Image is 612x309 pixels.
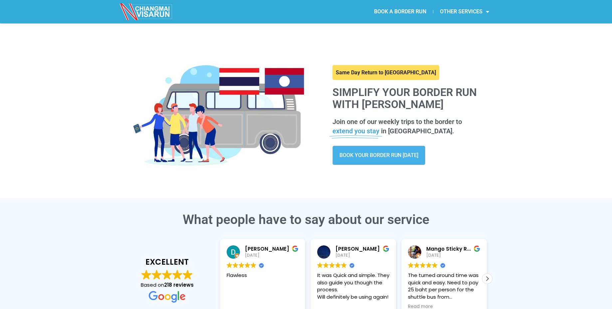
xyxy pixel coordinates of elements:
[339,153,418,158] span: BOOK YOUR BORDER RUN [DATE]
[162,270,172,280] img: Google
[335,245,389,252] div: [PERSON_NAME]
[227,272,299,301] div: Flawless
[341,262,347,268] img: Google
[332,87,486,110] h1: Simplify your border run with [PERSON_NAME]
[149,291,185,303] img: Google
[120,213,493,226] h3: What people have to say about our service
[251,262,256,268] img: Google
[332,118,462,126] span: Join one of our weekly trips to the border to
[426,245,480,252] div: Mango Sticky Rice
[317,262,323,268] img: Google
[482,274,492,284] div: Next review
[332,146,425,165] a: BOOK YOUR BORDER RUN [DATE]
[408,245,421,259] img: Mango Sticky Rice profile picture
[245,262,250,268] img: Google
[152,270,162,280] img: Google
[164,281,194,288] strong: 218 reviews
[323,262,329,268] img: Google
[245,245,299,252] div: [PERSON_NAME]
[317,272,389,301] div: It was Quick and simple. They also guide you though the process. Will definitely be using again!
[183,270,193,280] img: Google
[227,245,240,259] img: Dave Reid profile picture
[245,252,299,258] div: [DATE]
[335,262,341,268] img: Google
[408,272,480,301] div: The turned around time was quick and easy. Need to pay 25 baht per person for the shuttle bus fro...
[432,262,438,268] img: Google
[335,252,389,258] div: [DATE]
[126,256,208,268] strong: EXCELLENT
[141,270,151,280] img: Google
[408,262,414,268] img: Google
[141,281,194,288] span: Based on
[367,4,433,19] a: BOOK A BORDER RUN
[329,262,335,268] img: Google
[414,262,420,268] img: Google
[239,262,244,268] img: Google
[420,262,426,268] img: Google
[426,252,480,258] div: [DATE]
[317,245,330,259] img: Marcus Olsen profile picture
[306,4,496,19] nav: Menu
[381,127,454,135] span: in [GEOGRAPHIC_DATA].
[227,262,232,268] img: Google
[433,4,496,19] a: OTHER SERVICES
[172,270,182,280] img: Google
[233,262,238,268] img: Google
[426,262,432,268] img: Google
